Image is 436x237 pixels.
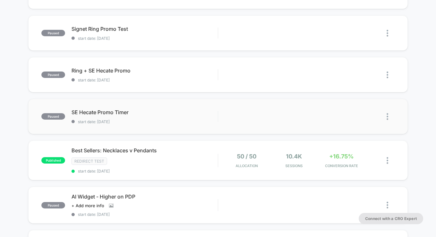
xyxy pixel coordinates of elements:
span: Allocation [236,164,258,168]
span: Redirect Test [71,157,107,165]
span: CONVERSION RATE [319,164,364,168]
button: Connect with a CRO Expert [359,213,423,224]
span: Sessions [272,164,316,168]
span: start date: [DATE] [71,119,218,124]
span: start date: [DATE] [71,36,218,41]
span: AI Widget - Higher on PDP [71,193,218,200]
span: paused [41,202,65,208]
span: Signet Ring Promo Test [71,26,218,32]
span: start date: [DATE] [71,169,218,174]
span: paused [41,30,65,36]
span: + Add more info [71,203,104,208]
img: close [387,113,388,120]
img: close [387,30,388,37]
img: close [387,72,388,78]
span: paused [41,113,65,120]
span: 50 / 50 [237,153,256,160]
img: close [387,157,388,164]
span: SE Hecate Promo Timer [71,109,218,115]
span: start date: [DATE] [71,78,218,82]
span: Best Sellers: Necklaces v Pendants [71,147,218,154]
img: close [387,202,388,208]
span: Ring + SE Hecate Promo [71,67,218,74]
span: published [41,157,65,164]
span: start date: [DATE] [71,212,218,217]
span: paused [41,72,65,78]
span: 10.4k [286,153,302,160]
span: +16.75% [329,153,354,160]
